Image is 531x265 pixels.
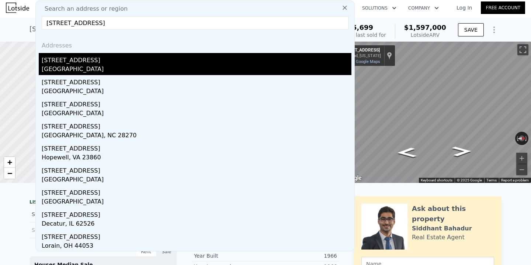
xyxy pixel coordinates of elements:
img: Lotside [6,3,29,13]
div: [GEOGRAPHIC_DATA], NC 28270 [42,131,351,141]
div: Sold [32,209,97,219]
div: Sold [32,225,97,235]
div: Sale [156,247,177,257]
button: Zoom in [516,153,527,164]
div: [GEOGRAPHIC_DATA] [42,197,351,208]
button: Show Options [487,22,502,37]
span: © 2025 Google [457,178,482,182]
span: + [7,158,12,167]
div: [STREET_ADDRESS] [42,208,351,219]
path: Go North, 155th Ave NE [444,144,480,159]
span: $1,597,000 [404,24,446,31]
div: [GEOGRAPHIC_DATA] [42,87,351,97]
div: [STREET_ADDRESS] [42,185,351,197]
button: Solutions [356,1,402,15]
div: Decatur, IL 62526 [42,219,351,230]
div: [STREET_ADDRESS] [42,230,351,241]
div: [GEOGRAPHIC_DATA] [42,109,351,119]
a: Terms (opens in new tab) [486,178,497,182]
button: SAVE [458,23,484,36]
button: Zoom out [516,164,527,175]
button: Keyboard shortcuts [421,178,452,183]
a: Show location on map [387,52,392,60]
div: [GEOGRAPHIC_DATA] [42,65,351,75]
div: [STREET_ADDRESS] [42,97,351,109]
div: Lotside ARV [404,31,446,39]
div: [STREET_ADDRESS] [340,47,381,53]
div: Hopewell, VA 23860 [42,153,351,163]
input: Enter an address, city, region, neighborhood or zip code [42,16,348,29]
div: [STREET_ADDRESS] , [PERSON_NAME] , WA 98052 [29,24,193,34]
a: Log In [448,4,481,11]
a: Free Account [481,1,525,14]
div: Addresses [39,35,351,53]
div: LISTING & SALE HISTORY [29,199,177,206]
span: − [7,169,12,178]
span: $175,699 [339,24,374,31]
div: Siddhant Bahadur [412,224,472,233]
div: Redmond, [US_STATE] [340,53,381,58]
div: [STREET_ADDRESS] [42,163,351,175]
button: Rotate clockwise [525,132,529,145]
button: Reset the view [515,135,529,141]
div: 1966 [265,252,337,259]
div: [STREET_ADDRESS] [42,119,351,131]
div: [STREET_ADDRESS] [42,75,351,87]
a: Zoom in [4,157,15,168]
path: Go South, 155th Ave NE [389,145,425,160]
div: [STREET_ADDRESS] [42,53,351,65]
span: Search an address or region [39,4,128,13]
button: Toggle fullscreen view [517,44,528,55]
a: View on Google Maps [340,59,380,64]
div: Street View [337,42,531,183]
div: Map [337,42,531,183]
button: Rotate counterclockwise [515,132,519,145]
a: Report a problem [501,178,529,182]
div: Rent [136,247,156,257]
div: [GEOGRAPHIC_DATA] [42,175,351,185]
button: Company [402,1,445,15]
div: Lorain, OH 44053 [42,241,351,252]
div: [STREET_ADDRESS] [42,141,351,153]
div: Real Estate Agent [412,233,465,242]
div: Ask about this property [412,204,494,224]
a: Zoom out [4,168,15,179]
div: Year Built [194,252,265,259]
div: Off Market, last sold for [326,31,386,39]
